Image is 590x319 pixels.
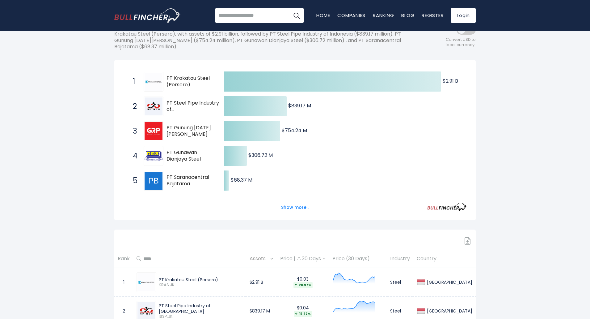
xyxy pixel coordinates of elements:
div: PT Krakatau Steel (Persero) [159,277,243,282]
img: PT Saranacentral Bajatama [145,172,162,190]
text: $306.72 M [248,152,273,159]
text: $839.17 M [288,102,311,109]
span: PT Saranacentral Bajatama [166,174,213,187]
img: bullfincher logo [114,8,181,23]
a: Login [451,8,476,23]
div: $0.03 [280,276,326,288]
img: PT Steel Pipe Industry of Indonesia [145,97,162,115]
span: PT Krakatau Steel (Persero) [166,75,213,88]
td: Steel [387,268,413,297]
a: Companies [337,12,365,19]
span: KRAS.JK [159,282,243,288]
span: 5 [130,175,136,186]
a: Register [422,12,444,19]
text: $68.37 M [231,176,252,183]
a: Ranking [373,12,394,19]
span: 3 [130,126,136,136]
img: PT Gunawan Dianjaya Steel [145,151,162,161]
a: Go to homepage [114,8,181,23]
text: $2.91 B [443,77,458,84]
span: Convert USD to local currency [446,37,476,48]
th: Price (30 Days) [329,250,387,268]
img: PT Gunung Raja Paksi [145,122,162,140]
div: Price | 30 Days [280,256,326,262]
div: 20.97% [293,282,313,288]
div: [GEOGRAPHIC_DATA] [425,279,472,285]
img: KRAS.JK.png [137,273,155,291]
a: Blog [401,12,414,19]
td: 1 [114,268,133,297]
span: PT Gunawan Dianjaya Steel [166,149,213,162]
a: Home [316,12,330,19]
span: Assets [250,254,269,264]
th: Industry [387,250,413,268]
div: PT Steel Pipe Industry of [GEOGRAPHIC_DATA] [159,303,243,314]
div: $0.04 [280,305,326,317]
text: $754.24 M [282,127,307,134]
div: [GEOGRAPHIC_DATA] [425,308,472,314]
img: PT Krakatau Steel (Persero) [145,73,162,91]
span: 2 [130,101,136,112]
div: 15.57% [294,311,312,317]
span: 1 [130,76,136,87]
td: $2.91 B [246,268,277,297]
span: PT Gunung [DATE][PERSON_NAME] [166,125,213,138]
span: 4 [130,151,136,161]
th: Rank [114,250,133,268]
button: Search [289,8,304,23]
p: The following shows the ranking of the largest Indonesian companies by total assets. The top-rank... [114,24,420,50]
span: PT Steel Pipe Industry of [GEOGRAPHIC_DATA] [166,100,221,113]
button: Show more... [277,202,313,213]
